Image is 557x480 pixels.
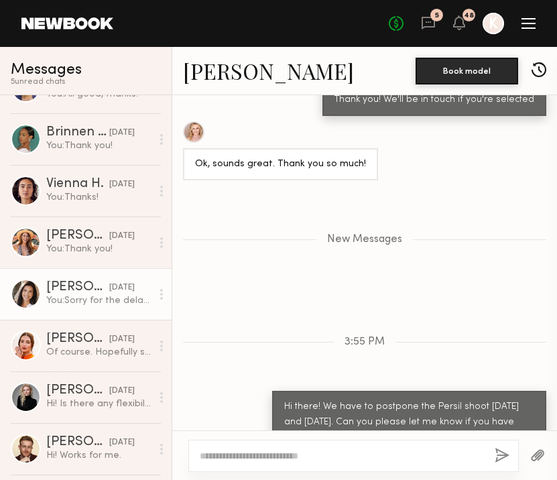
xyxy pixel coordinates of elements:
[46,346,151,359] div: Of course. Hopefully see you again soon!
[46,333,109,346] div: [PERSON_NAME]
[46,191,151,204] div: You: Thanks!
[109,127,135,139] div: [DATE]
[327,234,402,245] span: New Messages
[416,58,518,84] button: Book model
[46,281,109,294] div: [PERSON_NAME]
[464,12,474,19] div: 48
[46,126,109,139] div: Brinnen [PERSON_NAME]
[46,139,151,152] div: You: Thank you!
[46,436,109,449] div: [PERSON_NAME]
[284,400,534,446] div: Hi there! We have to postpone the Persil shoot [DATE] and [DATE]. Can you please let me know if y...
[46,384,109,398] div: [PERSON_NAME]
[109,385,135,398] div: [DATE]
[109,333,135,346] div: [DATE]
[195,157,366,172] div: Ok, sounds great. Thank you so much!
[183,56,354,85] a: [PERSON_NAME]
[483,13,504,34] a: K
[46,178,109,191] div: Vienna H.
[46,294,151,307] div: You: Sorry for the delay! It was sent please let me know if there are any problems.
[46,243,151,255] div: You: Thank you!
[109,282,135,294] div: [DATE]
[435,12,439,19] div: 5
[46,398,151,410] div: Hi! Is there any flexibility in budget due to the change in usage?
[109,436,135,449] div: [DATE]
[345,337,385,348] span: 3:55 PM
[46,229,109,243] div: [PERSON_NAME]
[11,62,82,78] span: Messages
[421,15,436,32] a: 5
[46,449,151,462] div: Hi! Works for me.
[109,230,135,243] div: [DATE]
[334,93,534,108] div: Thank you! We'll be in touch if you're selected
[416,64,518,76] a: Book model
[109,178,135,191] div: [DATE]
